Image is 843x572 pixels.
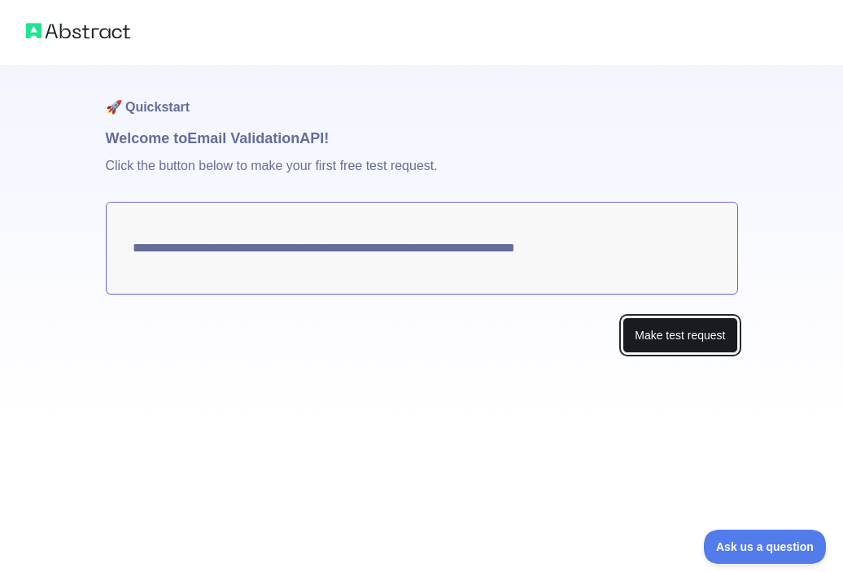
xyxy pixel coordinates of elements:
iframe: Toggle Customer Support [704,530,827,564]
p: Click the button below to make your first free test request. [106,150,738,202]
h1: Welcome to Email Validation API! [106,127,738,150]
button: Make test request [622,317,737,354]
img: Abstract logo [26,20,130,42]
h1: 🚀 Quickstart [106,65,738,127]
